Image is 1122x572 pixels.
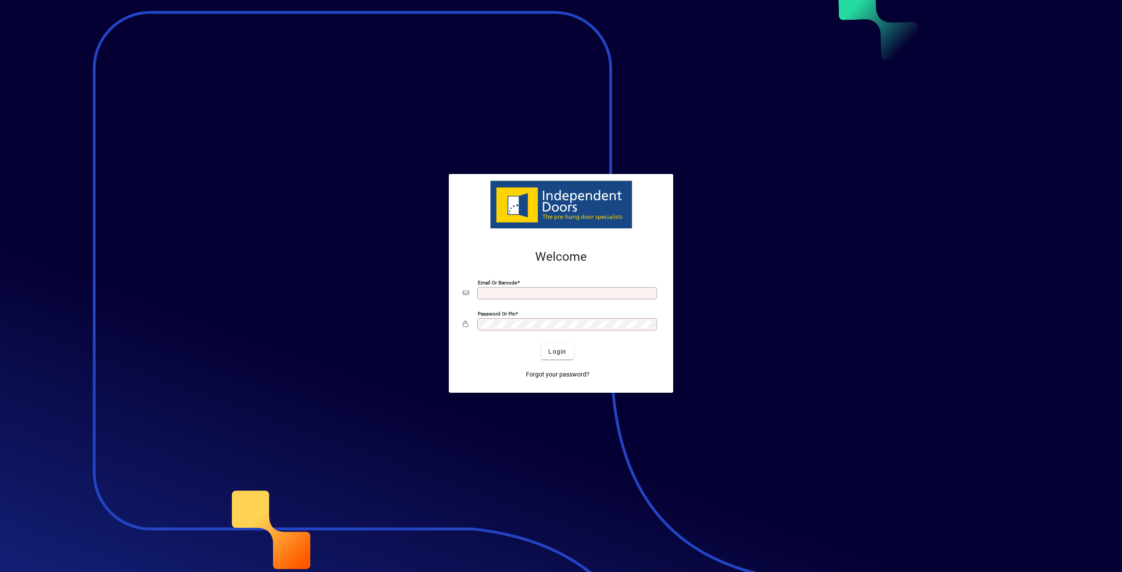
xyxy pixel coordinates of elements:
mat-label: Email or Barcode [478,280,517,286]
span: Login [548,347,566,356]
span: Forgot your password? [526,370,589,379]
button: Login [541,344,573,359]
a: Forgot your password? [522,366,593,382]
mat-label: Password or Pin [478,311,515,317]
h2: Welcome [463,249,659,264]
